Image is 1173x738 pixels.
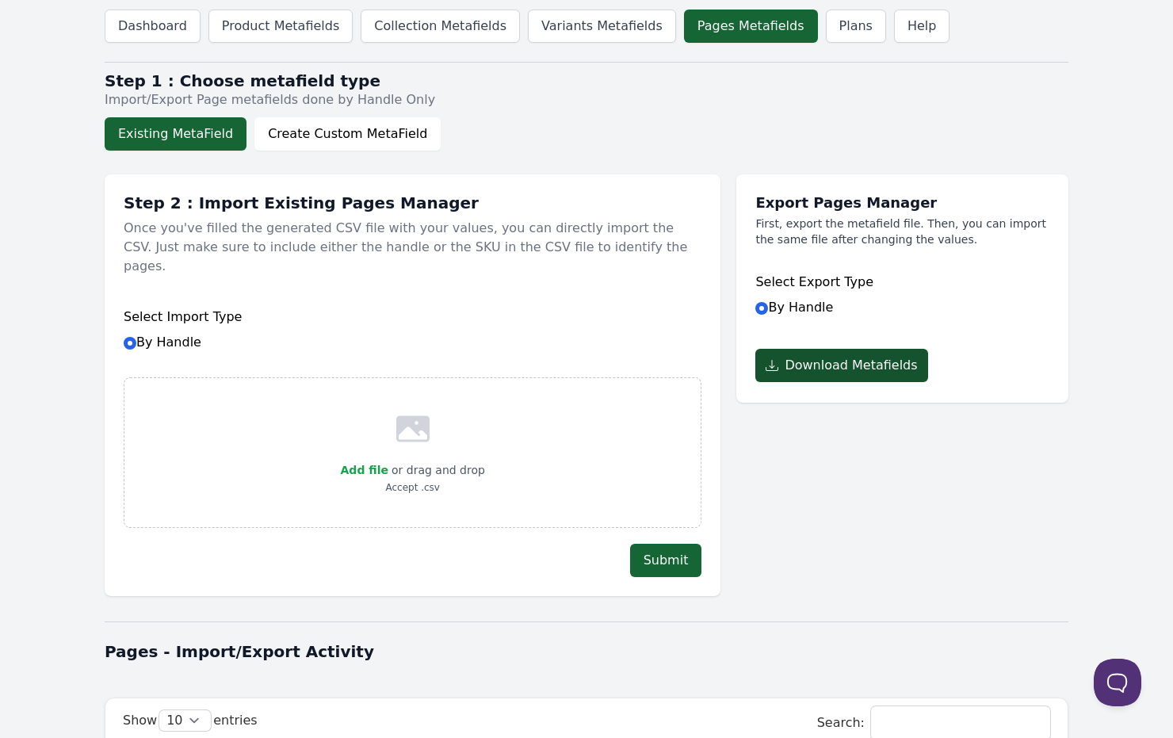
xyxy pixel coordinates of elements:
[124,193,701,212] h1: Step 2 : Import Existing Pages Manager
[341,480,485,495] p: Accept .csv
[124,292,701,368] div: By Handle
[528,10,676,43] a: Variants Metafields
[105,640,1068,663] h1: Pages - Import/Export Activity
[755,257,1049,333] div: By Handle
[105,90,1068,109] p: Import/Export Page metafields done by Handle Only
[123,713,258,728] label: Show entries
[105,117,246,151] button: Existing MetaField
[630,544,702,577] button: Submit
[1094,659,1141,706] iframe: Toggle Customer Support
[361,10,520,43] a: Collection Metafields
[755,349,927,382] button: Download Metafields
[254,117,441,151] button: Create Custom MetaField
[208,10,353,43] a: Product Metafields
[755,216,1049,247] p: First, export the metafield file. Then, you can import the same file after changing the values.
[105,71,1068,90] h2: Step 1 : Choose metafield type
[684,10,818,43] a: Pages Metafields
[124,212,701,282] p: Once you've filled the generated CSV file with your values, you can directly import the CSV. Just...
[341,464,388,476] span: Add file
[755,193,1049,212] h1: Export Pages Manager
[817,715,1050,730] label: Search:
[124,308,701,327] h6: Select Import Type
[755,273,1049,292] h6: Select Export Type
[894,10,949,43] a: Help
[105,10,201,43] a: Dashboard
[826,10,886,43] a: Plans
[388,461,485,480] p: or drag and drop
[159,710,211,731] select: Showentries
